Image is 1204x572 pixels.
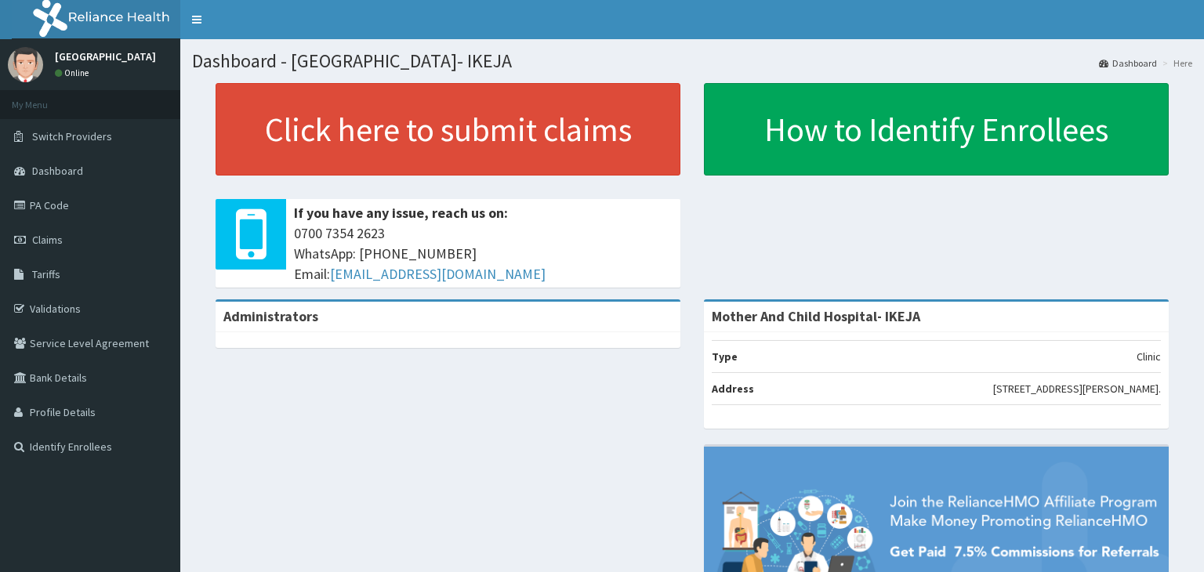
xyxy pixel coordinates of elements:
[294,223,673,284] span: 0700 7354 2623 WhatsApp: [PHONE_NUMBER] Email:
[712,307,920,325] strong: Mother And Child Hospital- IKEJA
[32,233,63,247] span: Claims
[1099,56,1157,70] a: Dashboard
[216,83,680,176] a: Click here to submit claims
[712,382,754,396] b: Address
[32,129,112,143] span: Switch Providers
[993,381,1161,396] p: [STREET_ADDRESS][PERSON_NAME].
[294,204,508,222] b: If you have any issue, reach us on:
[55,51,156,62] p: [GEOGRAPHIC_DATA]
[55,67,92,78] a: Online
[1137,349,1161,364] p: Clinic
[223,307,318,325] b: Administrators
[192,51,1192,71] h1: Dashboard - [GEOGRAPHIC_DATA]- IKEJA
[32,267,60,281] span: Tariffs
[8,47,43,82] img: User Image
[1159,56,1192,70] li: Here
[704,83,1169,176] a: How to Identify Enrollees
[330,265,546,283] a: [EMAIL_ADDRESS][DOMAIN_NAME]
[712,349,738,364] b: Type
[32,164,83,178] span: Dashboard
